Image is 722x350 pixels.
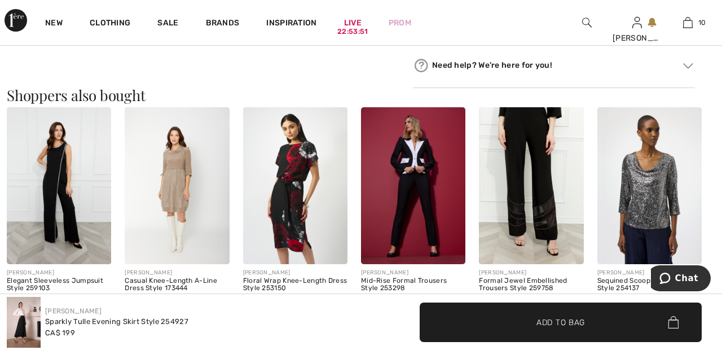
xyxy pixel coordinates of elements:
img: Floral Wrap Knee-Length Dress Style 253150 [243,107,347,264]
div: Formal Jewel Embellished Trousers Style 259758 [479,277,583,293]
div: [PERSON_NAME] [125,269,229,277]
div: [PERSON_NAME] [479,269,583,277]
a: [PERSON_NAME] [45,307,102,315]
div: [PERSON_NAME] [7,269,111,277]
img: Sequined Scoop Neck Pullover Style 254137 [597,107,702,264]
a: Sale [157,18,178,30]
button: Add to Bag [420,303,702,342]
div: 22:53:51 [337,27,368,37]
a: Clothing [90,18,130,30]
img: Sparkly Tulle Evening Skirt Style 254927 [7,297,41,348]
img: Arrow2.svg [683,63,693,68]
div: Elegant Sleeveless Jumpsuit Style 259103 [7,277,111,293]
img: My Info [632,16,642,29]
span: 10 [698,17,706,28]
a: Brands [206,18,240,30]
a: Prom [389,17,411,29]
span: Add to Bag [536,316,585,328]
img: My Bag [683,16,693,29]
span: Inspiration [266,18,316,30]
img: 1ère Avenue [5,9,27,32]
img: Bag.svg [668,316,679,329]
div: Need help? We're here for you! [413,57,695,74]
a: Live22:53:51 [344,17,362,29]
img: search the website [582,16,592,29]
a: Sign In [632,17,642,28]
img: Mid-Rise Formal Trousers Style 253298 [361,107,465,264]
div: [PERSON_NAME] [361,269,465,277]
div: [PERSON_NAME] [597,269,702,277]
div: [PERSON_NAME] [243,269,347,277]
h3: Shoppers also bought [7,88,715,103]
div: Sparkly Tulle Evening Skirt Style 254927 [45,316,188,327]
a: New [45,18,63,30]
div: Sequined Scoop Neck Pullover Style 254137 [597,277,702,293]
a: 10 [663,16,712,29]
iframe: Opens a widget where you can chat to one of our agents [651,265,711,294]
img: Formal Jewel Embellished Trousers Style 259758 [479,107,583,264]
div: [PERSON_NAME] [613,32,662,44]
div: Mid-Rise Formal Trousers Style 253298 [361,277,465,293]
div: Floral Wrap Knee-Length Dress Style 253150 [243,277,347,293]
img: Elegant Sleeveless Jumpsuit Style 259103 [7,107,111,264]
div: Casual Knee-Length A-Line Dress Style 173444 [125,277,229,293]
span: CA$ 199 [45,329,75,337]
img: Casual Knee-Length A-Line Dress Style 173444 [125,107,229,264]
